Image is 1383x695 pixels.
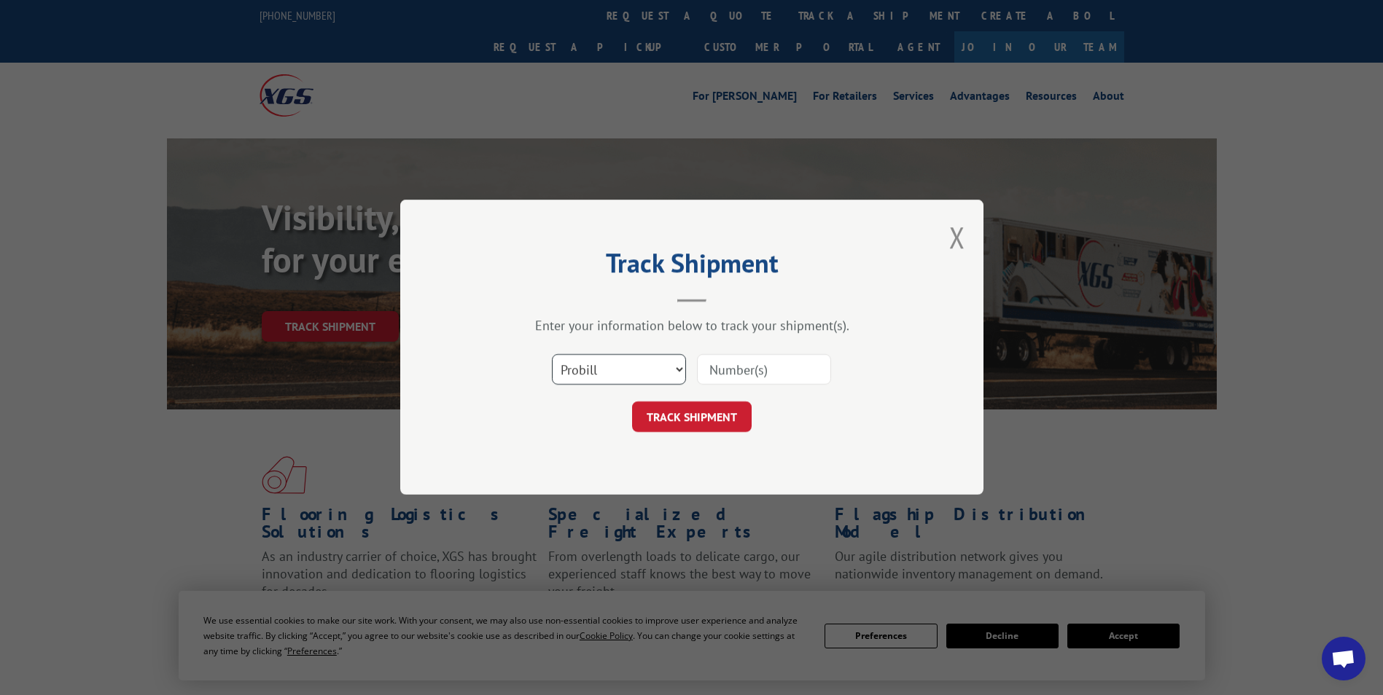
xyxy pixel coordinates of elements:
button: TRACK SHIPMENT [632,402,752,433]
button: Close modal [949,218,965,256]
h2: Track Shipment [473,253,911,280]
input: Number(s) [697,355,831,385]
div: Enter your information below to track your shipment(s). [473,318,911,334]
div: Open chat [1322,637,1366,680]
